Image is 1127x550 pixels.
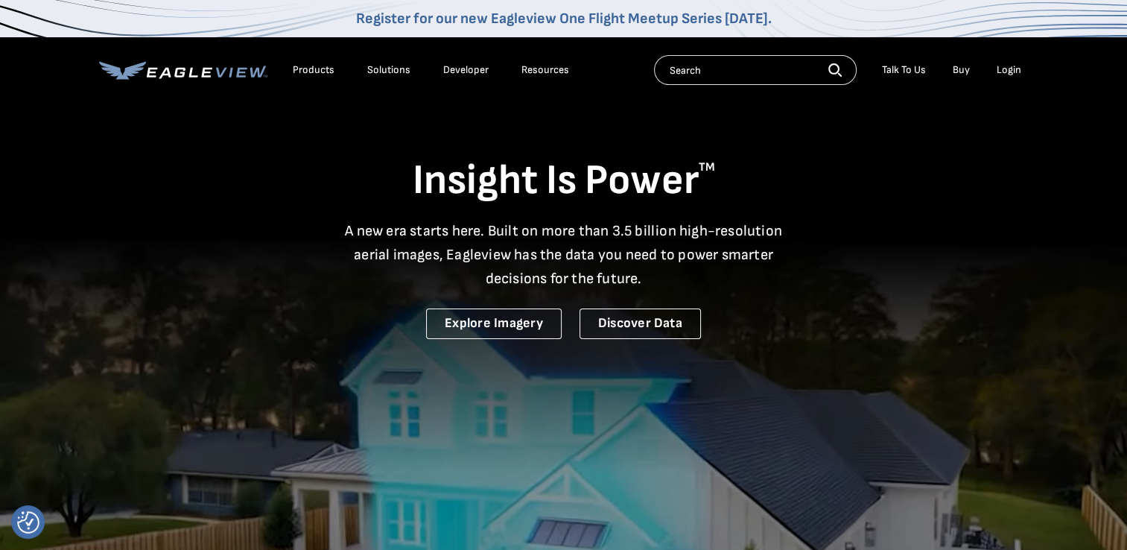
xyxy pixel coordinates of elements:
[426,309,562,339] a: Explore Imagery
[17,511,39,534] button: Consent Preferences
[580,309,701,339] a: Discover Data
[699,160,715,174] sup: TM
[654,55,857,85] input: Search
[99,155,1029,207] h1: Insight Is Power
[336,219,792,291] p: A new era starts here. Built on more than 3.5 billion high-resolution aerial images, Eagleview ha...
[997,63,1021,77] div: Login
[443,63,489,77] a: Developer
[953,63,970,77] a: Buy
[521,63,569,77] div: Resources
[17,511,39,534] img: Revisit consent button
[367,63,410,77] div: Solutions
[882,63,926,77] div: Talk To Us
[356,10,772,28] a: Register for our new Eagleview One Flight Meetup Series [DATE].
[293,63,334,77] div: Products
